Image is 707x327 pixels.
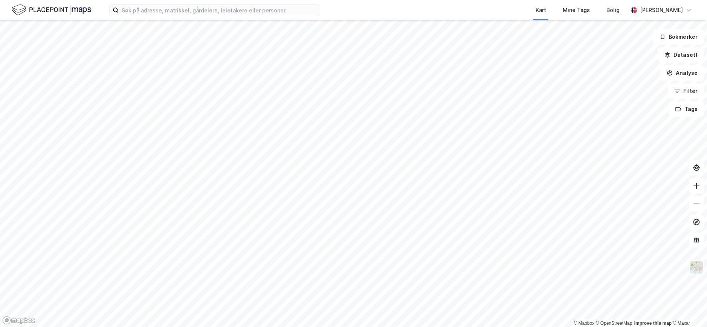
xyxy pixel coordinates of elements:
a: Mapbox homepage [2,316,35,325]
button: Bokmerker [653,29,704,44]
a: OpenStreetMap [596,321,632,326]
div: Bolig [606,6,620,15]
button: Filter [668,84,704,99]
div: [PERSON_NAME] [640,6,683,15]
button: Datasett [658,47,704,62]
div: Kontrollprogram for chat [669,291,707,327]
button: Tags [669,102,704,117]
div: Mine Tags [563,6,590,15]
img: Z [689,260,704,274]
div: Kart [536,6,546,15]
button: Analyse [660,65,704,81]
a: Mapbox [574,321,594,326]
iframe: Chat Widget [669,291,707,327]
input: Søk på adresse, matrikkel, gårdeiere, leietakere eller personer [119,5,320,16]
a: Improve this map [634,321,672,326]
img: logo.f888ab2527a4732fd821a326f86c7f29.svg [12,3,91,17]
